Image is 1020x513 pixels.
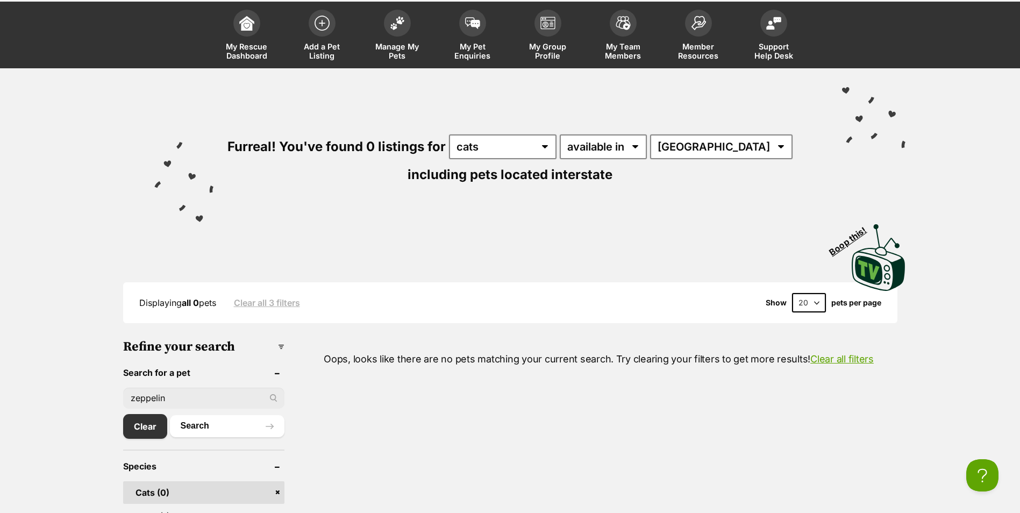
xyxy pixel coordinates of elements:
span: My Rescue Dashboard [223,42,271,60]
span: Boop this! [827,218,876,257]
h3: Refine your search [123,339,284,354]
header: Species [123,461,284,471]
span: My Pet Enquiries [448,42,497,60]
strong: all 0 [182,297,199,308]
img: help-desk-icon-fdf02630f3aa405de69fd3d07c3f3aa587a6932b1a1747fa1d2bba05be0121f9.svg [766,17,781,30]
a: Add a Pet Listing [284,4,360,68]
span: Member Resources [674,42,723,60]
span: Displaying pets [139,297,216,308]
p: Oops, looks like there are no pets matching your current search. Try clearing your filters to get... [301,352,897,366]
a: My Rescue Dashboard [209,4,284,68]
span: My Group Profile [524,42,572,60]
img: group-profile-icon-3fa3cf56718a62981997c0bc7e787c4b2cf8bcc04b72c1350f741eb67cf2f40e.svg [540,17,555,30]
a: Clear [123,414,167,439]
img: dashboard-icon-eb2f2d2d3e046f16d808141f083e7271f6b2e854fb5c12c21221c1fb7104beca.svg [239,16,254,31]
a: Boop this! [852,215,905,293]
input: Toby [123,388,284,408]
span: including pets located interstate [408,167,612,182]
a: My Pet Enquiries [435,4,510,68]
header: Search for a pet [123,368,284,377]
a: Cats (0) [123,481,284,504]
a: Member Resources [661,4,736,68]
a: My Team Members [586,4,661,68]
label: pets per page [831,298,881,307]
img: team-members-icon-5396bd8760b3fe7c0b43da4ab00e1e3bb1a5d9ba89233759b79545d2d3fc5d0d.svg [616,16,631,30]
span: Show [766,298,787,307]
a: Clear all filters [810,353,874,365]
img: add-pet-listing-icon-0afa8454b4691262ce3f59096e99ab1cd57d4a30225e0717b998d2c9b9846f56.svg [315,16,330,31]
iframe: Help Scout Beacon - Open [966,459,998,491]
a: Clear all 3 filters [234,298,300,308]
span: Support Help Desk [750,42,798,60]
img: pet-enquiries-icon-7e3ad2cf08bfb03b45e93fb7055b45f3efa6380592205ae92323e6603595dc1f.svg [465,17,480,29]
img: PetRescue TV logo [852,224,905,291]
img: member-resources-icon-8e73f808a243e03378d46382f2149f9095a855e16c252ad45f914b54edf8863c.svg [691,16,706,30]
button: Search [170,415,284,437]
span: My Team Members [599,42,647,60]
a: Support Help Desk [736,4,811,68]
span: Manage My Pets [373,42,422,60]
span: Furreal! You've found 0 listings for [227,139,446,154]
span: Add a Pet Listing [298,42,346,60]
img: manage-my-pets-icon-02211641906a0b7f246fdf0571729dbe1e7629f14944591b6c1af311fb30b64b.svg [390,16,405,30]
a: Manage My Pets [360,4,435,68]
a: My Group Profile [510,4,586,68]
